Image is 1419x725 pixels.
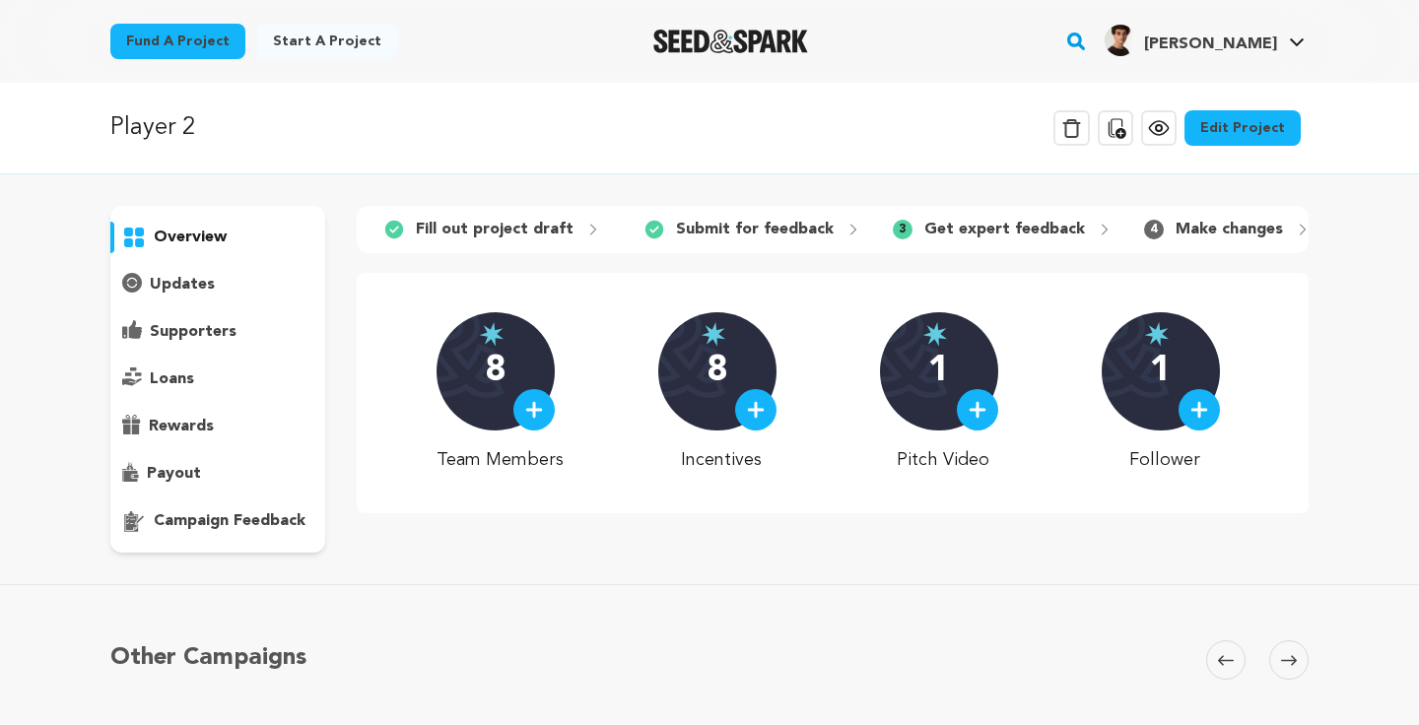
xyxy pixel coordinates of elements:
[1105,25,1136,56] img: 7ac5759f7ed93658.jpg
[110,411,325,442] button: rewards
[485,352,506,391] p: 8
[1144,220,1164,239] span: 4
[653,30,808,53] a: Seed&Spark Homepage
[1190,401,1208,419] img: plus.svg
[676,218,834,241] p: Submit for feedback
[110,24,245,59] a: Fund a project
[658,446,785,474] p: Incentives
[880,446,1007,474] p: Pitch Video
[110,316,325,348] button: supporters
[437,446,564,474] p: Team Members
[110,269,325,300] button: updates
[924,218,1085,241] p: Get expert feedback
[110,363,325,395] button: loans
[893,220,912,239] span: 3
[150,367,194,391] p: loans
[969,401,986,419] img: plus.svg
[110,458,325,490] button: payout
[154,509,305,533] p: campaign feedback
[150,320,236,344] p: supporters
[1144,36,1277,52] span: [PERSON_NAME]
[149,415,214,438] p: rewards
[653,30,808,53] img: Seed&Spark Logo Dark Mode
[1101,21,1309,56] a: Jeremy C.'s Profile
[110,110,195,146] p: Player 2
[110,505,325,537] button: campaign feedback
[110,222,325,253] button: overview
[1176,218,1283,241] p: Make changes
[1150,352,1171,391] p: 1
[154,226,227,249] p: overview
[525,401,543,419] img: plus.svg
[1184,110,1301,146] a: Edit Project
[1105,25,1277,56] div: Jeremy C.'s Profile
[257,24,397,59] a: Start a project
[747,401,765,419] img: plus.svg
[1102,446,1229,474] p: Follower
[147,462,201,486] p: payout
[1101,21,1309,62] span: Jeremy C.'s Profile
[110,640,306,676] h5: Other Campaigns
[707,352,727,391] p: 8
[150,273,215,297] p: updates
[416,218,574,241] p: Fill out project draft
[928,352,949,391] p: 1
